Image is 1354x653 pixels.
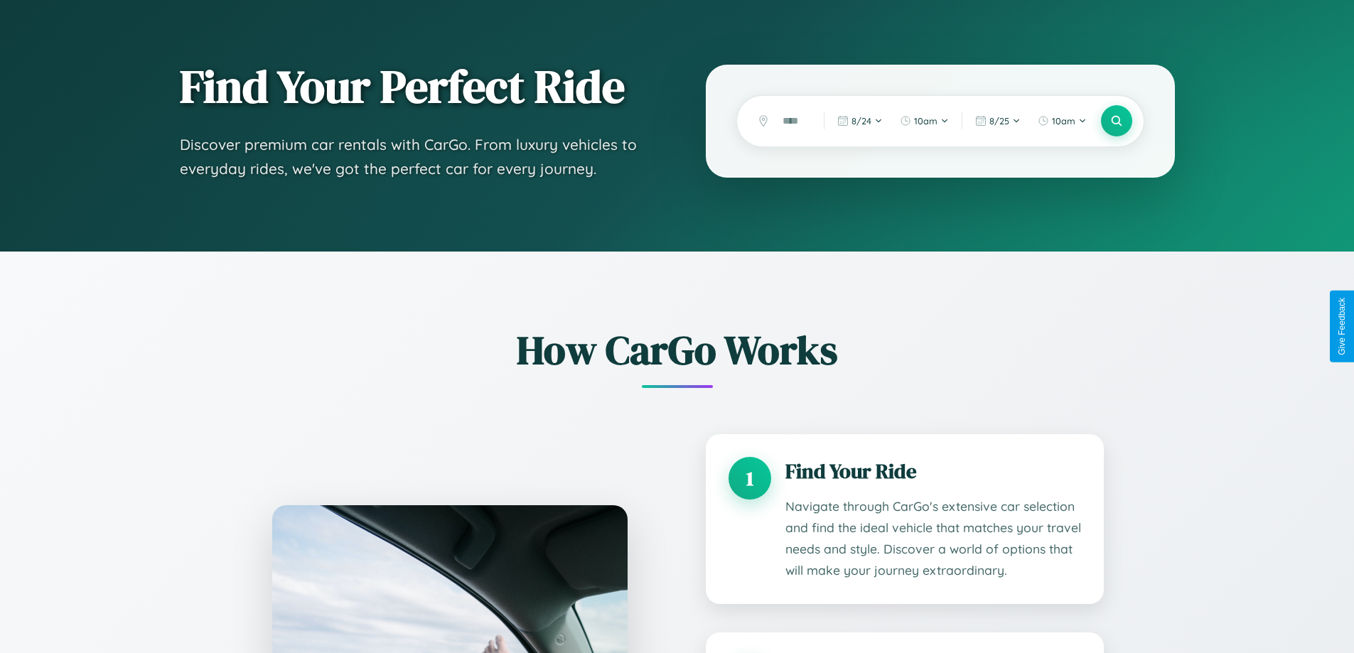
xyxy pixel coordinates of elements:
[914,115,937,126] span: 10am
[851,115,871,126] span: 8 / 24
[729,457,771,500] div: 1
[1337,298,1347,355] div: Give Feedback
[830,109,890,132] button: 8/24
[785,457,1081,485] h3: Find Your Ride
[989,115,1009,126] span: 8 / 25
[968,109,1028,132] button: 8/25
[785,496,1081,581] p: Navigate through CarGo's extensive car selection and find the ideal vehicle that matches your tra...
[180,62,649,112] h1: Find Your Perfect Ride
[251,323,1104,377] h2: How CarGo Works
[1052,115,1075,126] span: 10am
[180,133,649,180] p: Discover premium car rentals with CarGo. From luxury vehicles to everyday rides, we've got the pe...
[893,109,956,132] button: 10am
[1031,109,1094,132] button: 10am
